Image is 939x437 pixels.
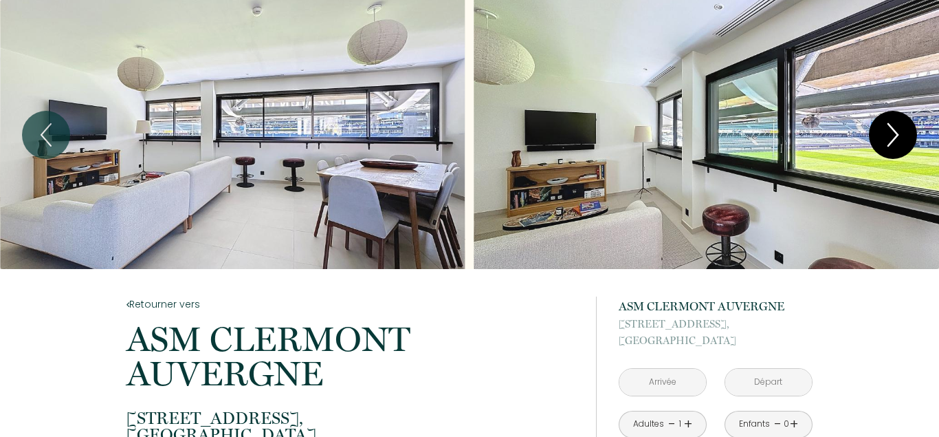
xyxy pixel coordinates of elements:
div: Enfants [739,418,770,431]
button: Next [869,111,917,159]
p: [GEOGRAPHIC_DATA] [619,316,813,349]
a: Retourner vers [126,297,577,312]
input: Arrivée [619,369,706,396]
a: - [774,414,782,435]
p: ASM CLERMONT AUVERGNE [126,322,577,391]
a: + [790,414,798,435]
span: [STREET_ADDRESS], [619,316,813,332]
a: - [668,414,676,435]
span: [STREET_ADDRESS], [126,410,577,427]
a: + [684,414,692,435]
div: 1 [676,418,683,431]
input: Départ [725,369,812,396]
p: ASM CLERMONT AUVERGNE [619,297,813,316]
button: Ouvrir le widget de chat LiveChat [11,6,52,47]
div: Adultes [633,418,664,431]
button: Previous [22,111,70,159]
div: 0 [783,418,790,431]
